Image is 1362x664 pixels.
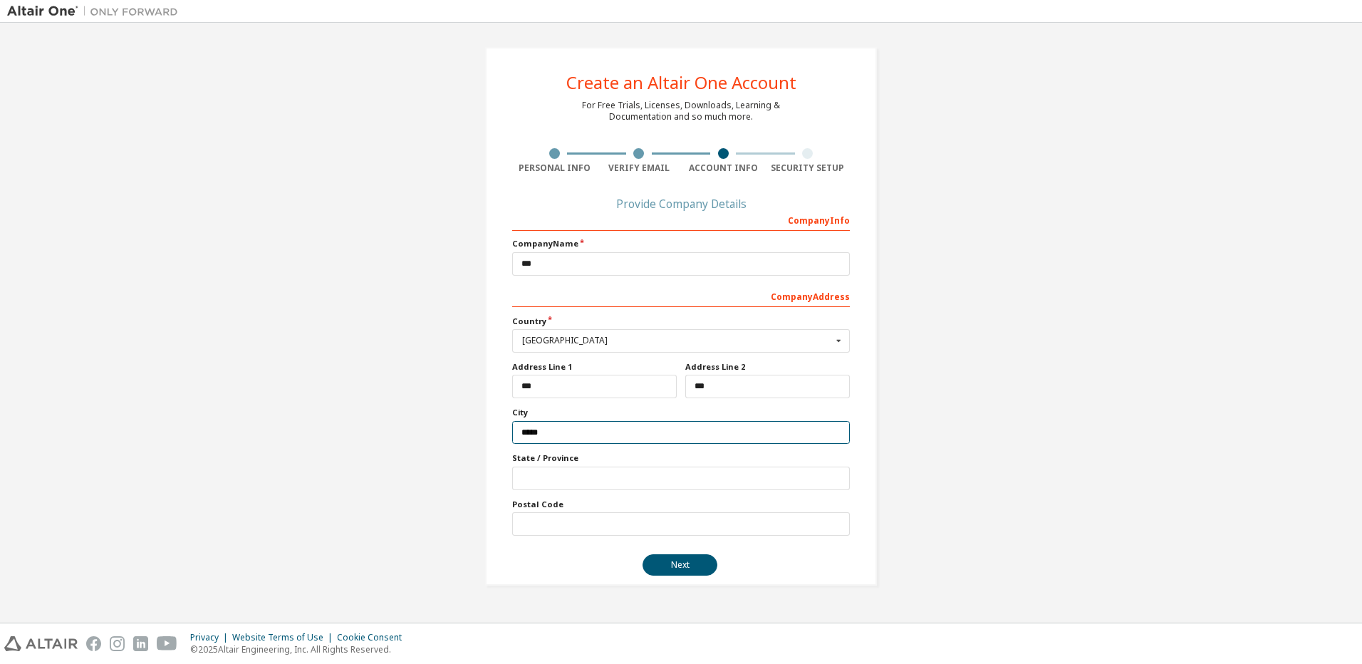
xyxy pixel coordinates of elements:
[566,74,796,91] div: Create an Altair One Account
[597,162,682,174] div: Verify Email
[512,407,850,418] label: City
[512,162,597,174] div: Personal Info
[766,162,851,174] div: Security Setup
[681,162,766,174] div: Account Info
[190,632,232,643] div: Privacy
[512,284,850,307] div: Company Address
[337,632,410,643] div: Cookie Consent
[512,199,850,208] div: Provide Company Details
[512,452,850,464] label: State / Province
[86,636,101,651] img: facebook.svg
[4,636,78,651] img: altair_logo.svg
[522,336,832,345] div: [GEOGRAPHIC_DATA]
[685,361,850,373] label: Address Line 2
[133,636,148,651] img: linkedin.svg
[512,499,850,510] label: Postal Code
[512,208,850,231] div: Company Info
[190,643,410,655] p: © 2025 Altair Engineering, Inc. All Rights Reserved.
[512,361,677,373] label: Address Line 1
[643,554,717,576] button: Next
[110,636,125,651] img: instagram.svg
[512,238,850,249] label: Company Name
[157,636,177,651] img: youtube.svg
[7,4,185,19] img: Altair One
[232,632,337,643] div: Website Terms of Use
[512,316,850,327] label: Country
[582,100,780,123] div: For Free Trials, Licenses, Downloads, Learning & Documentation and so much more.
